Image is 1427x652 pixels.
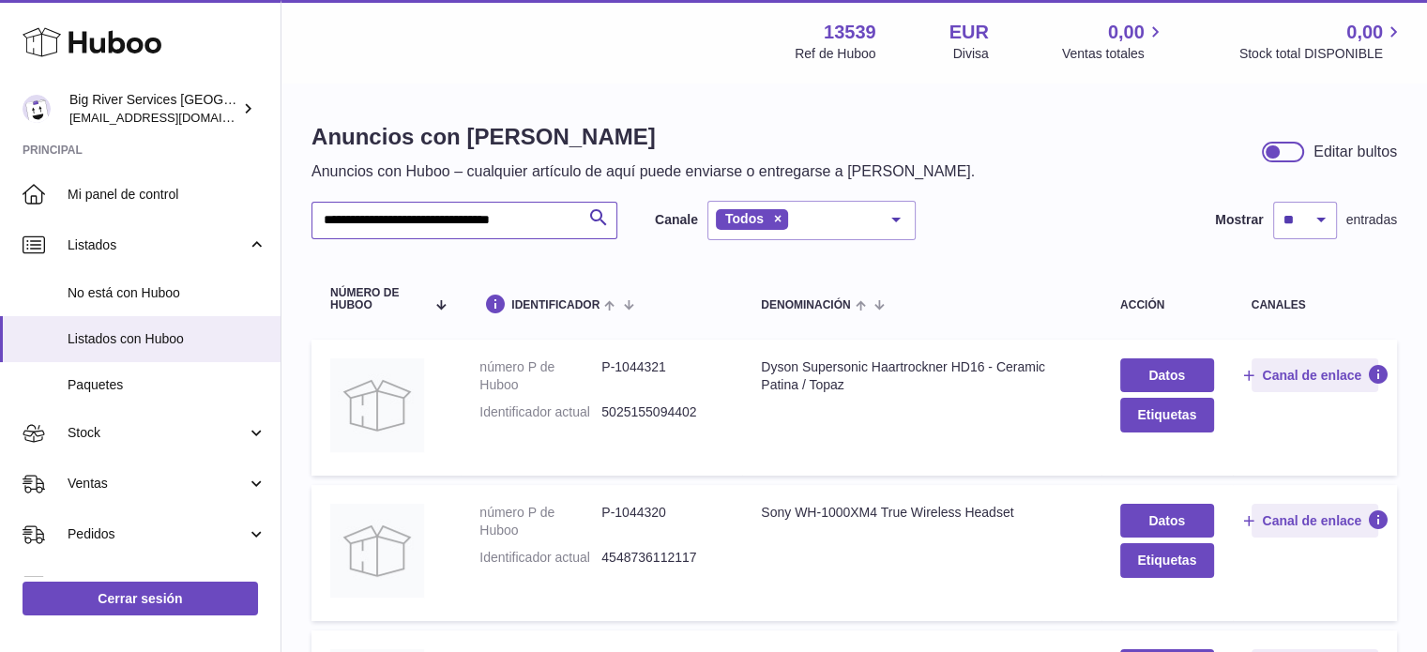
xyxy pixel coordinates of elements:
div: Dyson Supersonic Haartrockner HD16 - Ceramic Patina / Topaz [761,358,1083,394]
strong: EUR [949,20,989,45]
a: Cerrar sesión [23,582,258,615]
h1: Anuncios con [PERSON_NAME] [311,122,975,152]
a: 0,00 Ventas totales [1062,20,1166,63]
span: 0,00 [1108,20,1145,45]
a: 0,00 Stock total DISPONIBLE [1239,20,1404,63]
dt: número P de Huboo [479,504,601,539]
span: Stock total DISPONIBLE [1239,45,1404,63]
span: Mi panel de control [68,186,266,204]
span: 0,00 [1346,20,1383,45]
dt: Identificador actual [479,403,601,421]
span: Listados con Huboo [68,330,266,348]
span: Canal de enlace [1262,512,1361,529]
dd: 5025155094402 [601,403,723,421]
label: Mostrar [1215,211,1263,229]
button: Etiquetas [1120,398,1214,432]
div: acción [1120,299,1214,311]
span: Canal de enlace [1262,367,1361,384]
span: No está con Huboo [68,284,266,302]
img: internalAdmin-13539@internal.huboo.com [23,95,51,123]
button: Canal de enlace [1252,504,1378,538]
button: Canal de enlace [1252,358,1378,392]
a: Datos [1120,504,1214,538]
span: denominación [761,299,850,311]
span: Ventas totales [1062,45,1166,63]
a: Datos [1120,358,1214,392]
span: [EMAIL_ADDRESS][DOMAIN_NAME] [69,110,276,125]
span: Paquetes [68,376,266,394]
div: Divisa [953,45,989,63]
div: Sony WH-1000XM4 True Wireless Headset [761,504,1083,522]
dt: número P de Huboo [479,358,601,394]
span: Pedidos [68,525,247,543]
span: Listados [68,236,247,254]
p: Anuncios con Huboo – cualquier artículo de aquí puede enviarse o entregarse a [PERSON_NAME]. [311,161,975,182]
div: Big River Services [GEOGRAPHIC_DATA] [69,91,238,127]
div: Ref de Huboo [795,45,875,63]
div: canales [1252,299,1378,311]
strong: 13539 [824,20,876,45]
span: Stock [68,424,247,442]
span: Uso [68,576,266,594]
dd: 4548736112117 [601,549,723,567]
span: entradas [1346,211,1397,229]
img: Sony WH-1000XM4 True Wireless Headset [330,504,424,598]
span: identificador [511,299,600,311]
img: Dyson Supersonic Haartrockner HD16 - Ceramic Patina / Topaz [330,358,424,452]
div: Editar bultos [1313,142,1397,162]
button: Etiquetas [1120,543,1214,577]
label: Canale [655,211,698,229]
dt: Identificador actual [479,549,601,567]
span: Ventas [68,475,247,493]
span: número de Huboo [330,287,426,311]
span: Todos [725,211,764,226]
dd: P-1044320 [601,504,723,539]
dd: P-1044321 [601,358,723,394]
